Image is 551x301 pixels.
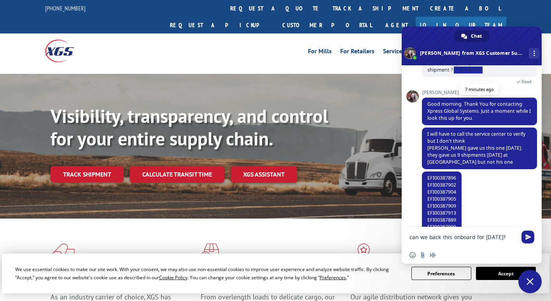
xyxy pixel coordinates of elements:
a: For Mills [308,48,332,57]
span: Send [521,231,534,243]
button: Accept [476,267,536,280]
a: [PHONE_NUMBER] [45,4,86,12]
a: Join Our Team [416,17,506,33]
a: For Retailers [340,48,374,57]
div: Cookie Consent Prompt [2,254,549,293]
div: We use essential cookies to make our site work. With your consent, we may also use non-essential ... [15,265,402,282]
span: Preferences [320,274,346,281]
span: I will have to call the service center to verify but I don't think [PERSON_NAME] gave us this one... [427,131,525,165]
div: Close chat [518,270,542,293]
button: Preferences [411,267,471,280]
span: Good morning. Thank You for contacting Xpress Global Systems. Just a moment while I look this up ... [427,101,531,121]
img: xgs-icon-flagship-distribution-model-red [350,243,377,264]
div: More channels [529,48,539,59]
span: Read [521,79,532,84]
img: xgs-icon-total-supply-chain-intelligence-red [51,243,75,264]
span: Audio message [430,252,436,258]
a: Services [383,48,405,57]
a: Calculate transit time [130,166,224,183]
span: [PERSON_NAME] [422,90,537,95]
textarea: Compose your message... [409,234,517,241]
span: Send a file [420,252,426,258]
span: EFI00387896 EFI00387902 EFI00387904 EFI00387905 EFI00387909 EFI00387913 EFI00387889 EFI00387890 E... [427,175,456,237]
span: Cookie Policy [159,274,187,281]
span: Insert an emoji [409,252,416,258]
span: Chat [471,30,482,42]
img: xgs-icon-focused-on-flooring-red [201,243,219,264]
b: Visibility, transparency, and control for your entire supply chain. [51,104,328,150]
a: Customer Portal [276,17,378,33]
a: XGS ASSISTANT [231,166,297,183]
a: Request a pickup [164,17,276,33]
span: can we have pickup # or PRO# on this shipment ? EFI00387922 [427,59,514,73]
a: Agent [378,17,416,33]
div: Chat [454,30,490,42]
a: Track shipment [51,166,124,182]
